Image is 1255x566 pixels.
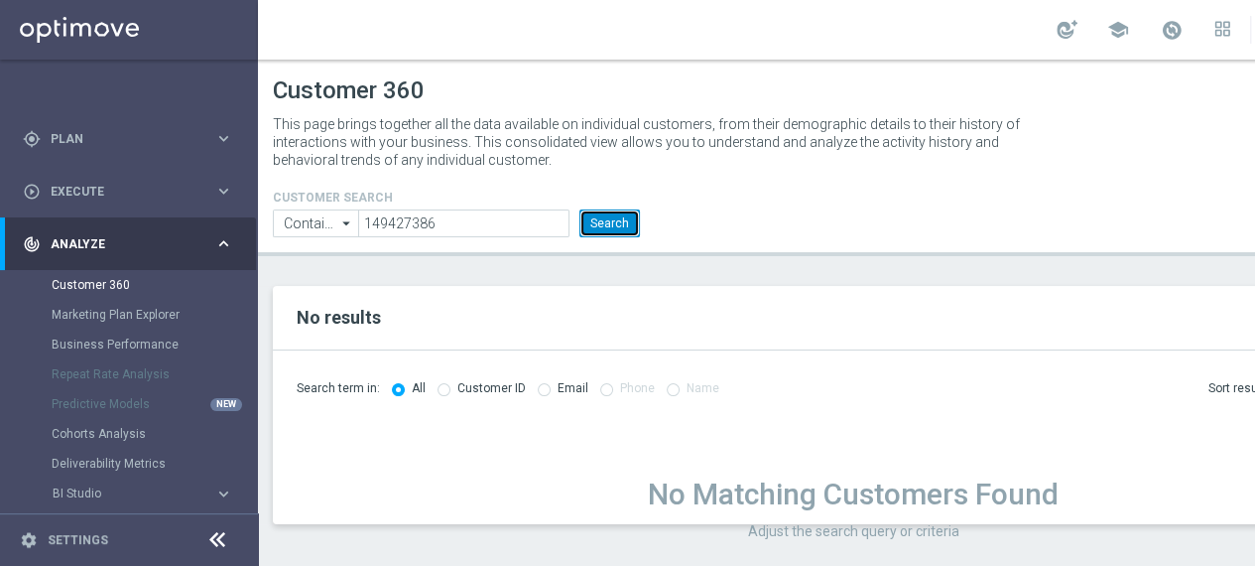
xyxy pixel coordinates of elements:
i: play_circle_outline [23,183,41,201]
i: arrow_drop_down [337,211,357,236]
label: Email [558,381,588,396]
input: Contains [273,210,358,237]
button: BI Studio keyboard_arrow_right [52,486,234,501]
i: keyboard_arrow_right [214,182,233,201]
div: Cohorts Analysis [52,419,256,449]
a: Deliverability Metrics [52,456,206,472]
div: NEW [210,398,242,411]
i: keyboard_arrow_right [214,485,233,503]
span: No results [297,307,381,328]
span: Analyze [51,238,214,250]
input: Enter CID, Email, name or phone [358,210,569,237]
span: Execute [51,186,214,198]
i: keyboard_arrow_right [214,129,233,148]
div: BI Studio [53,488,214,499]
button: play_circle_outline Execute keyboard_arrow_right [22,184,234,200]
div: Deliverability Metrics [52,449,256,479]
span: school [1107,19,1129,41]
span: BI Studio [53,488,194,499]
i: track_changes [23,235,41,253]
button: Search [579,210,640,237]
div: Analyze [23,235,214,253]
label: Name [687,381,719,396]
div: Predictive Models [52,389,256,419]
button: gps_fixed Plan keyboard_arrow_right [22,131,234,147]
h4: CUSTOMER SEARCH [273,191,640,205]
label: Customer ID [457,381,526,396]
span: Plan [51,133,214,145]
a: Marketing Plan Explorer [52,307,206,323]
label: Phone [620,381,655,396]
div: Execute [23,183,214,201]
label: All [412,381,426,396]
div: BI Studio [52,479,256,508]
p: This page brings together all the data available on individual customers, from their demographic ... [273,115,1037,169]
span: Search term in: [297,380,380,397]
a: Settings [48,534,108,546]
button: track_changes Analyze keyboard_arrow_right [22,236,234,252]
div: Business Performance [52,330,256,359]
div: Plan [23,130,214,148]
i: keyboard_arrow_right [214,234,233,253]
i: settings [20,531,38,549]
a: Cohorts Analysis [52,426,206,442]
a: Business Performance [52,337,206,353]
div: Marketing Plan Explorer [52,300,256,330]
div: Customer 360 [52,270,256,300]
div: Repeat Rate Analysis [52,359,256,389]
a: Customer 360 [52,277,206,293]
i: gps_fixed [23,130,41,148]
